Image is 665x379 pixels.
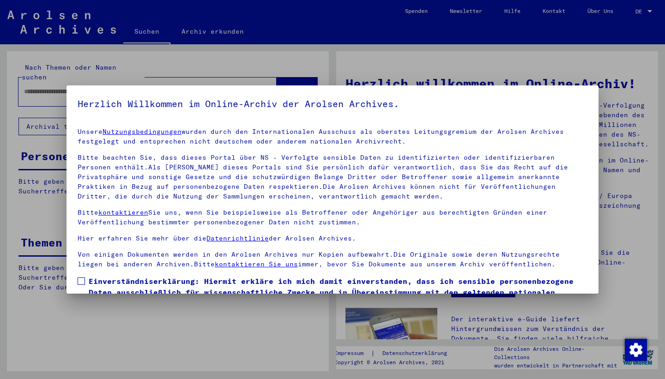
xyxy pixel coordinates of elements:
[89,276,587,320] span: Einverständniserklärung: Hiermit erkläre ich mich damit einverstanden, dass ich sensible personen...
[206,234,269,242] a: Datenrichtlinie
[78,250,587,269] p: Von einigen Dokumenten werden in den Arolsen Archives nur Kopien aufbewahrt.Die Originale sowie d...
[78,234,587,243] p: Hier erfahren Sie mehr über die der Arolsen Archives.
[98,208,148,217] a: kontaktieren
[78,153,587,201] p: Bitte beachten Sie, dass dieses Portal über NS - Verfolgte sensible Daten zu identifizierten oder...
[625,339,647,361] img: Zustimmung ändern
[78,127,587,146] p: Unsere wurden durch den Internationalen Ausschuss als oberstes Leitungsgremium der Arolsen Archiv...
[78,208,587,227] p: Bitte Sie uns, wenn Sie beispielsweise als Betroffener oder Angehöriger aus berechtigten Gründen ...
[78,96,587,111] h5: Herzlich Willkommen im Online-Archiv der Arolsen Archives.
[103,127,181,136] a: Nutzungsbedingungen
[215,260,298,268] a: kontaktieren Sie uns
